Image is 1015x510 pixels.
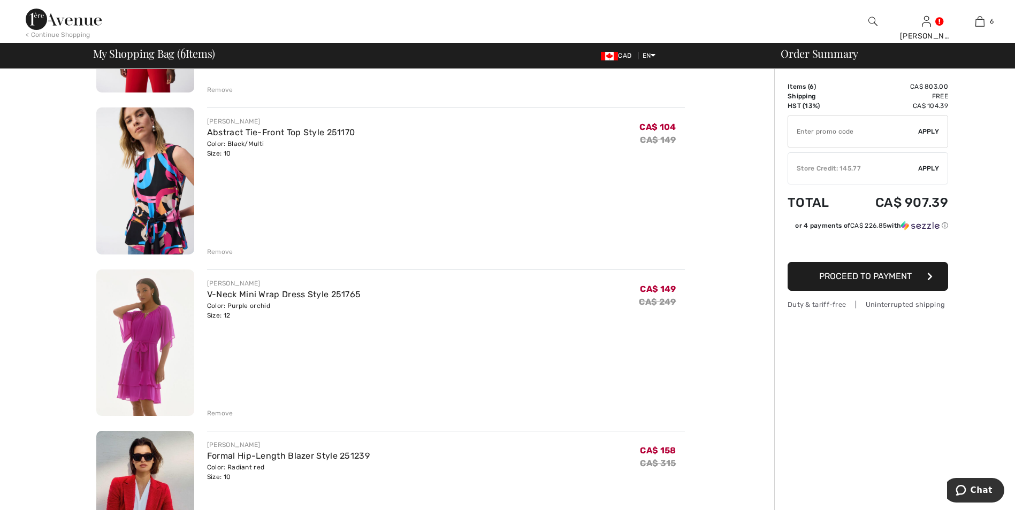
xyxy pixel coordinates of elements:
span: My Shopping Bag ( Items) [93,48,216,59]
span: EN [643,52,656,59]
div: Color: Black/Multi Size: 10 [207,139,355,158]
div: Store Credit: 145.77 [788,164,918,173]
img: V-Neck Mini Wrap Dress Style 251765 [96,269,194,416]
span: 6 [180,45,186,59]
img: My Bag [975,15,985,28]
a: Abstract Tie-Front Top Style 251170 [207,127,355,137]
img: Abstract Tie-Front Top Style 251170 [96,107,194,254]
input: Promo code [788,115,918,148]
img: Canadian Dollar [601,52,618,60]
td: Shipping [788,91,846,101]
td: CA$ 907.39 [846,184,948,221]
span: Proceed to Payment [819,271,912,281]
div: [PERSON_NAME] [900,30,952,42]
span: CAD [601,52,636,59]
td: Items ( ) [788,82,846,91]
td: CA$ 104.39 [846,101,948,111]
div: Duty & tariff-free | Uninterrupted shipping [788,299,948,310]
div: [PERSON_NAME] [207,117,355,126]
div: Remove [207,247,233,257]
button: Proceed to Payment [788,262,948,291]
span: CA$ 149 [640,284,676,294]
div: [PERSON_NAME] [207,279,361,288]
s: CA$ 249 [639,297,676,307]
td: CA$ 803.00 [846,82,948,91]
img: search the website [868,15,877,28]
s: CA$ 149 [640,135,676,145]
a: 6 [953,15,1006,28]
span: CA$ 226.85 [850,222,887,229]
div: [PERSON_NAME] [207,440,370,450]
span: 6 [990,17,994,26]
a: V-Neck Mini Wrap Dress Style 251765 [207,289,361,299]
span: 6 [810,83,814,90]
td: Free [846,91,948,101]
span: CA$ 104 [639,122,676,132]
div: or 4 payments ofCA$ 226.85withSezzle Click to learn more about Sezzle [788,221,948,234]
iframe: PayPal-paypal [788,234,948,258]
div: Color: Radiant red Size: 10 [207,462,370,482]
span: Apply [918,127,940,136]
a: Sign In [922,16,931,26]
iframe: Opens a widget where you can chat to one of our agents [947,478,1004,505]
div: or 4 payments of with [795,221,948,230]
div: Color: Purple orchid Size: 12 [207,301,361,320]
td: HST (13%) [788,101,846,111]
img: My Info [922,15,931,28]
div: Remove [207,85,233,95]
a: Formal Hip-Length Blazer Style 251239 [207,451,370,461]
img: 1ère Avenue [26,9,102,30]
s: CA$ 315 [640,458,676,468]
div: < Continue Shopping [26,30,90,40]
td: Total [788,184,846,221]
span: CA$ 158 [640,445,676,455]
img: Sezzle [901,221,940,230]
div: Remove [207,408,233,418]
div: Order Summary [768,48,1009,59]
span: Apply [918,164,940,173]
